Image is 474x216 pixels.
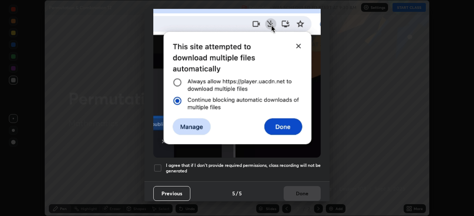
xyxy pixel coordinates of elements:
h4: 5 [232,189,235,197]
h5: I agree that if I don't provide required permissions, class recording will not be generated [166,162,321,174]
h4: 5 [239,189,242,197]
button: Previous [153,186,190,201]
h4: / [236,189,238,197]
